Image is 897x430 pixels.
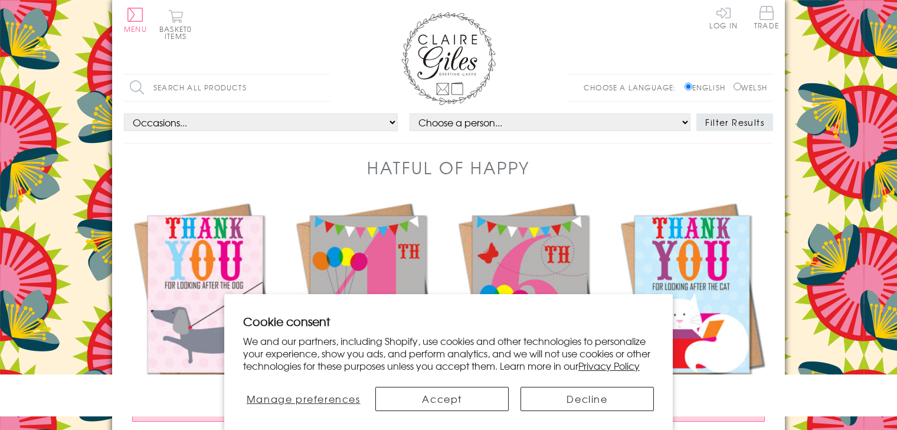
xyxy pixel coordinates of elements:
button: Manage preferences [243,387,364,411]
a: Thank You Card, Cat and Present, Thank you for looking after the Cat £3.00 Add to Basket [611,197,773,402]
p: We and our partners, including Shopify, use cookies and other technologies to personalize your ex... [243,335,654,372]
h2: Cookie consent [243,313,654,330]
a: Privacy Policy [578,359,640,373]
a: Trade [754,6,779,31]
img: Birthday Card, Pink Age 6, 6th Birthday, Hip Hip Hooray [448,197,611,390]
img: Thank You Card, Cat and Present, Thank you for looking after the Cat [611,197,773,390]
input: English [685,83,692,90]
a: Log In [709,6,738,29]
p: Choose a language: [584,82,682,93]
a: Birthday Card, Pink Age 6, 6th Birthday, Hip Hip Hooray £3.00 Add to Basket [448,197,611,402]
label: Welsh [734,82,767,93]
button: Basket0 items [159,9,192,40]
button: Menu [124,8,147,32]
span: Manage preferences [247,392,361,406]
img: Claire Giles Greetings Cards [401,12,496,105]
button: Decline [520,387,654,411]
span: Menu [124,24,147,34]
img: Birthday Card, Pink Age 4, 4th Birthday, Hip Hip Hooray [286,197,448,390]
a: Thank You Card, Dog on Lead, Thank you for looking after the Dog £3.00 Add to Basket [124,197,286,402]
h1: Hatful of Happy [367,155,530,180]
span: 0 items [165,24,192,41]
input: Search [319,74,330,101]
label: English [685,82,731,93]
a: Birthday Card, Pink Age 4, 4th Birthday, Hip Hip Hooray £3.00 Add to Basket [286,197,448,402]
button: Filter Results [696,113,773,131]
span: Trade [754,6,779,29]
img: Thank You Card, Dog on Lead, Thank you for looking after the Dog [124,197,286,390]
button: Accept [375,387,509,411]
input: Welsh [734,83,741,90]
input: Search all products [124,74,330,101]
